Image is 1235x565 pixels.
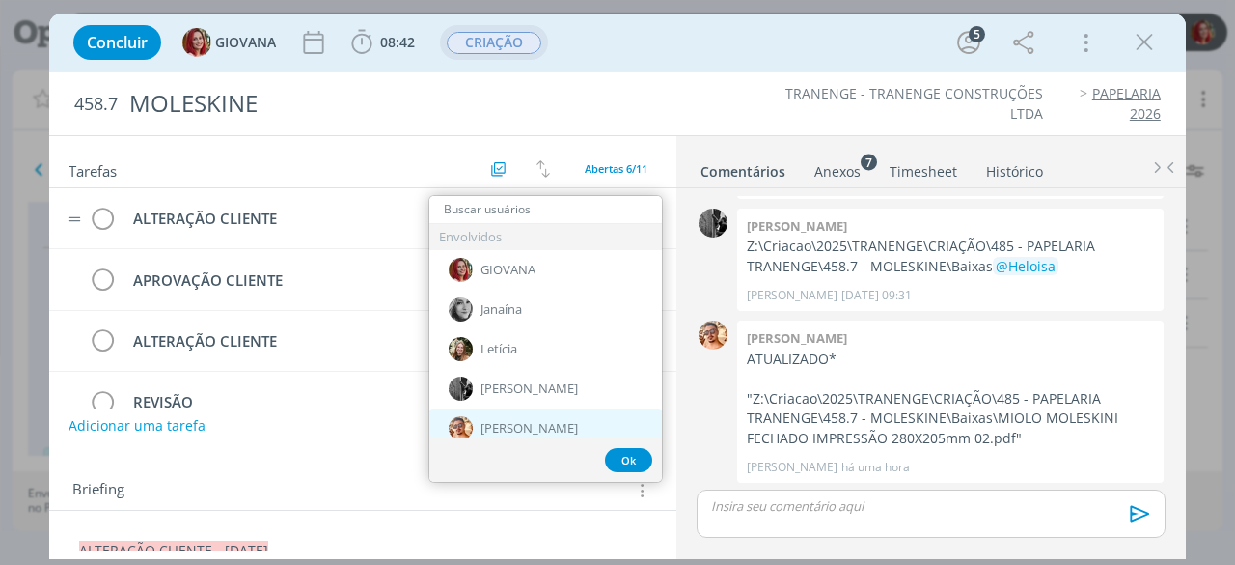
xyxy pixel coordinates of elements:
[72,478,124,503] span: Briefing
[841,459,910,476] span: há uma hora
[68,409,206,443] button: Adicionar uma tarefa
[182,28,276,57] button: GGIOVANA
[122,80,700,127] div: MOLESKINE
[447,32,541,54] span: CRIAÇÃO
[69,157,117,181] span: Tarefas
[996,257,1056,275] span: @Heloisa
[861,154,877,170] sup: 7
[446,31,542,55] button: CRIAÇÃO
[73,25,161,60] button: Concluir
[79,541,268,559] span: ALTERAÇÃO CLIENTE - [DATE]
[985,154,1044,182] a: Histórico
[605,448,652,472] button: Ok
[480,421,578,437] span: [PERSON_NAME]
[814,162,861,182] div: Anexos
[747,459,837,476] p: [PERSON_NAME]
[49,14,1186,559] div: dialog
[747,217,847,235] b: [PERSON_NAME]
[747,350,1154,369] p: ATUALIZADO*
[699,209,727,238] img: P
[429,224,662,250] div: Envolvidos
[87,35,148,50] span: Concluir
[449,416,473,440] img: V
[74,94,118,115] span: 458.7
[124,329,466,353] div: ALTERAÇÃO CLIENTE
[449,337,473,361] img: L
[785,84,1043,122] a: TRANENGE - TRANENGE CONSTRUÇÕES LTDA
[747,329,847,347] b: [PERSON_NAME]
[1092,84,1161,122] a: PAPELARIA 2026
[585,161,647,176] span: Abertas 6/11
[124,390,466,414] div: REVISÃO
[747,237,1154,276] p: Z:\Criacao\2025\TRANENGE\CRIAÇÃO\485 - PAPELARIA TRANENGE\458.7 - MOLESKINE\Baixas
[480,342,517,357] span: Letícia
[124,268,466,293] div: APROVAÇÃO CLIENTE
[380,33,415,51] span: 08:42
[480,302,522,318] span: Janaína
[449,258,473,282] img: G
[536,160,550,178] img: arrow-down-up.svg
[841,287,912,304] span: [DATE] 09:31
[68,216,81,222] img: drag-icon.svg
[953,27,984,58] button: 5
[969,26,985,42] div: 5
[215,36,276,49] span: GIOVANA
[747,287,837,304] p: [PERSON_NAME]
[429,196,662,223] input: Buscar usuários
[346,27,420,58] button: 08:42
[889,154,958,182] a: Timesheet
[182,28,211,57] img: G
[480,381,578,397] span: [PERSON_NAME]
[480,263,535,278] span: GIOVANA
[699,321,727,350] img: V
[449,297,473,322] img: J
[700,154,786,182] a: Comentários
[747,389,1154,448] p: "Z:\Criacao\2025\TRANENGE\CRIAÇÃO\485 - PAPELARIA TRANENGE\458.7 - MOLESKINE\Baixas\MIOLO MOLESKI...
[124,207,446,231] div: ALTERAÇÃO CLIENTE
[449,377,473,401] img: P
